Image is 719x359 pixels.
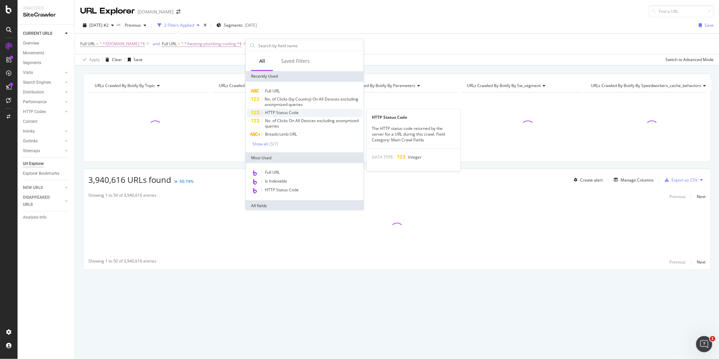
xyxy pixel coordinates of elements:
[23,118,37,125] div: Content
[265,88,280,94] span: Full URL
[23,11,69,19] div: SiteCrawler
[23,184,63,191] a: NEW URLS
[89,22,109,28] span: 2025 Sep. 15th #2
[214,20,260,31] button: Segments[DATE]
[252,142,268,146] div: Show all
[246,153,364,163] div: Most Used
[246,71,364,82] div: Recently Used
[23,194,63,208] a: DISAPPEARED URLS
[23,50,70,57] a: Movements
[268,141,278,147] div: ( 5 / 7 )
[265,178,287,184] span: Is Indexable
[122,22,141,28] span: Previous
[696,20,714,31] button: Save
[219,83,287,88] span: URLs Crawled By Botify By pagetype
[217,80,327,91] h4: URLs Crawled By Botify By pagetype
[580,177,603,183] div: Create alert
[23,40,70,47] a: Overview
[591,83,701,88] span: URLs Crawled By Botify By speedworkers_cache_behaviors
[23,160,70,167] a: Url Explorer
[466,80,575,91] h4: URLs Crawled By Botify By sw_segment
[246,200,364,211] div: All fields
[125,54,143,65] button: Save
[367,114,460,120] div: HTTP Status Code
[590,80,712,91] h4: URLs Crawled By Botify By speedworkers_cache_behaviors
[178,41,180,47] span: =
[23,30,63,37] a: CURRENT URLS
[178,178,193,184] div: -50.74%
[367,126,460,143] div: The HTTP status code returned by the server for a URL during this crawl. Field Category: Main Cra...
[23,138,38,145] div: Outlinks
[372,154,394,160] span: DATA TYPE:
[155,20,202,31] button: 2 Filters Applied
[23,128,35,135] div: Inlinks
[112,57,122,62] div: Clear
[710,336,715,341] span: 1
[23,99,47,106] div: Performance
[23,99,63,106] a: Performance
[23,30,52,37] div: CURRENT URLS
[133,57,143,62] div: Save
[23,147,63,155] a: Sitemaps
[23,214,47,221] div: Analysis Info
[611,176,654,184] button: Manage Columns
[224,22,243,28] span: Segments
[265,96,359,107] span: No. of Clicks (by Country) On All Devices excluding anonymized queries
[23,128,63,135] a: Inlinks
[409,154,422,160] span: Integer
[99,39,145,49] span: ^.*/[DOMAIN_NAME].*$
[176,9,180,14] div: arrow-right-arrow-left
[103,54,122,65] button: Clear
[23,69,63,76] a: Visits
[80,41,95,47] span: Full URL
[151,40,162,47] button: and
[705,22,714,28] div: Save
[23,184,43,191] div: NEW URLS
[80,5,135,17] div: URL Explorer
[669,192,686,200] button: Previous
[96,41,98,47] span: =
[662,174,697,185] button: Export as CSV
[671,177,697,183] div: Export as CSV
[467,83,541,88] span: URLs Crawled By Botify By sw_segment
[23,214,70,221] a: Analysis Info
[23,50,44,57] div: Movements
[23,108,63,115] a: HTTP Codes
[122,20,149,31] button: Previous
[281,58,310,64] div: Saved Filters
[23,89,63,96] a: Distribution
[265,187,299,193] span: HTTP Status Code
[164,22,194,28] div: 2 Filters Applied
[23,147,40,155] div: Sitemaps
[669,258,686,266] button: Previous
[343,83,415,88] span: URLs Crawled By Botify By parameters
[88,192,156,200] div: Showing 1 to 50 of 3,940,616 entries
[95,83,155,88] span: URLs Crawled By Botify By topic
[697,194,706,199] div: Next
[265,131,297,137] span: Breadcrumb URL
[696,336,712,352] iframe: Intercom live chat
[89,57,100,62] div: Apply
[181,39,242,49] span: ^.*/heating-plumbing-cooling.*$
[23,69,33,76] div: Visits
[23,89,44,96] div: Distribution
[697,258,706,266] button: Next
[117,22,122,27] span: vs
[23,170,70,177] a: Explorer Bookmarks
[23,5,69,11] div: Analytics
[23,79,51,86] div: Search Engines
[23,118,70,125] a: Content
[571,174,603,185] button: Create alert
[23,138,63,145] a: Outlinks
[697,192,706,200] button: Next
[649,5,714,17] input: Find a URL
[669,259,686,265] div: Previous
[23,40,39,47] div: Overview
[265,110,299,115] span: HTTP Status Code
[80,20,117,31] button: [DATE] #2
[663,54,714,65] button: Switch to Advanced Mode
[23,194,57,208] div: DISAPPEARED URLS
[341,80,451,91] h4: URLs Crawled By Botify By parameters
[669,194,686,199] div: Previous
[697,259,706,265] div: Next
